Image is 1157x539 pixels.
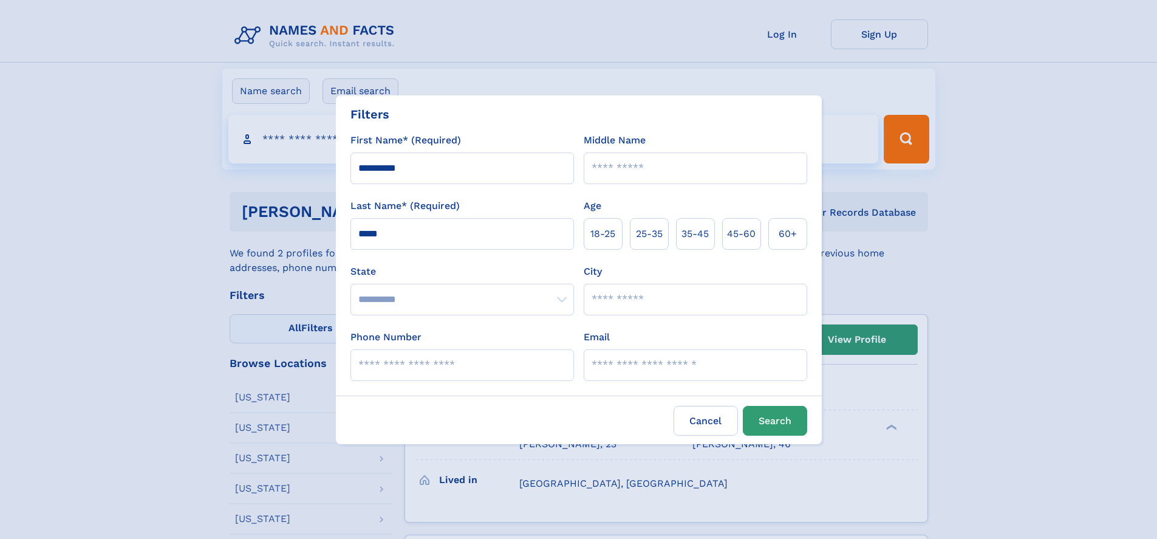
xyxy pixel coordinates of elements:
[584,264,602,279] label: City
[681,227,709,241] span: 35‑45
[584,330,610,345] label: Email
[350,330,422,345] label: Phone Number
[350,105,389,123] div: Filters
[636,227,663,241] span: 25‑35
[590,227,615,241] span: 18‑25
[727,227,756,241] span: 45‑60
[584,133,646,148] label: Middle Name
[584,199,601,213] label: Age
[350,133,461,148] label: First Name* (Required)
[779,227,797,241] span: 60+
[743,406,807,436] button: Search
[674,406,738,436] label: Cancel
[350,199,460,213] label: Last Name* (Required)
[350,264,574,279] label: State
